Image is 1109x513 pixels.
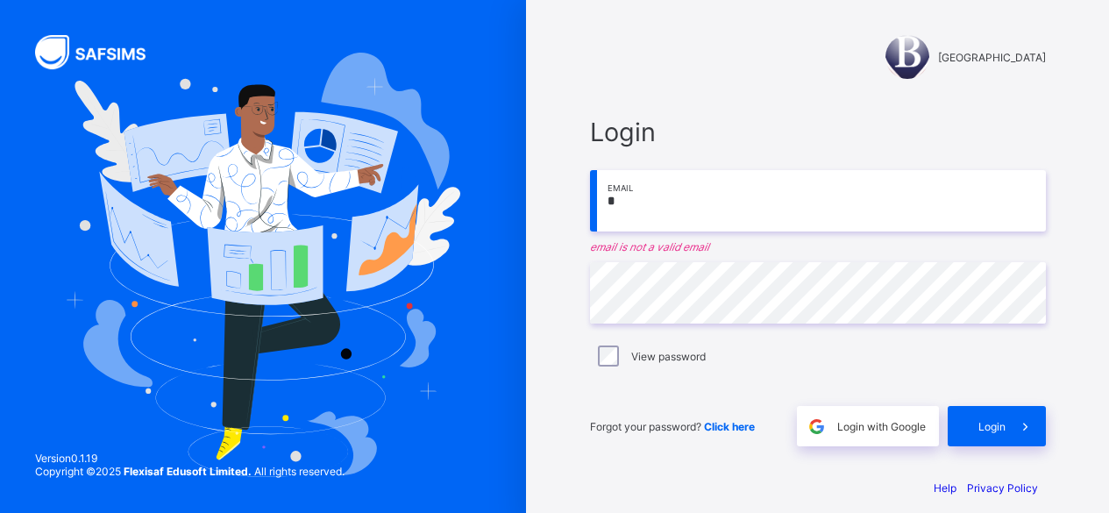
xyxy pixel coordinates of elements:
span: Login [978,420,1006,433]
span: Forgot your password? [590,420,755,433]
img: Hero Image [66,53,459,476]
span: Copyright © 2025 All rights reserved. [35,465,345,478]
label: View password [631,350,706,363]
img: google.396cfc9801f0270233282035f929180a.svg [807,417,827,437]
span: Login with Google [837,420,926,433]
a: Privacy Policy [967,481,1038,495]
a: Help [934,481,956,495]
em: email is not a valid email [590,240,1046,253]
img: SAFSIMS Logo [35,35,167,69]
strong: Flexisaf Edusoft Limited. [124,465,252,478]
span: [GEOGRAPHIC_DATA] [938,51,1046,64]
a: Click here [704,420,755,433]
span: Login [590,117,1046,147]
span: Version 0.1.19 [35,452,345,465]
